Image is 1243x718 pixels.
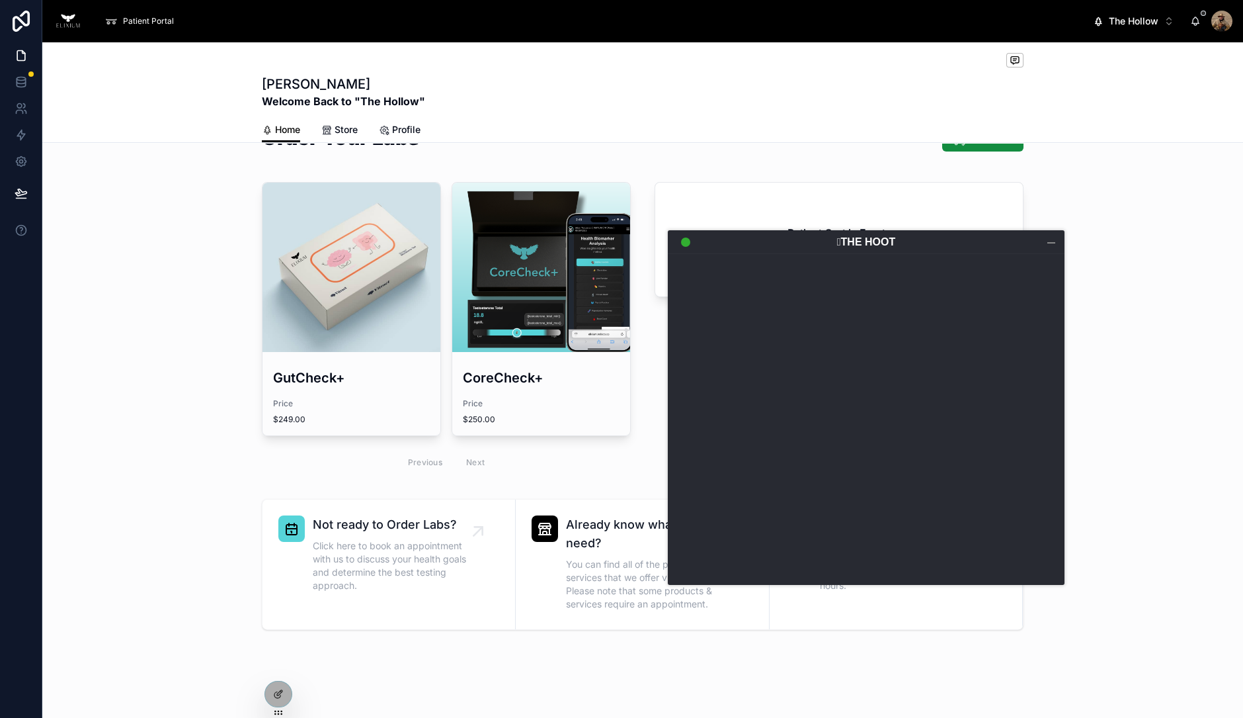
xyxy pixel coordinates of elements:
span: $250.00 [463,414,620,425]
a: Not ready to Order Labs?Click here to book an appointment with us to discuss your health goals an... [262,500,516,629]
a: Home [262,118,300,143]
span: Already know what you need? [566,516,731,553]
span: Patient Portal [123,16,174,26]
strong: Welcome Back to "The Hollow" [262,93,425,109]
h1: Order Your Labs [262,128,420,148]
h2: Patient Cart is Empty [787,225,891,241]
a: CoreCheck+Price$250.00 [452,182,631,436]
span: $249.00 [273,414,430,425]
span: You can find all of the products & services that we offer via the Store. Please note that some pr... [566,558,731,611]
div: Copy-of-White-Black-M-Letter-Design-Business-Identity-for-Digital-Design-Company-Logo-(1400-x-140... [452,183,630,352]
a: Store [321,118,358,144]
a: Profile [379,118,421,144]
span: Home [275,123,300,136]
div: Copy-of-White-Black-M-Letter-Design-Business-Identity-for-Digital-Design-Company-Logo-(1400-x-140... [262,183,440,352]
div: scrollable content [94,7,1082,36]
h3: GutCheck+ [273,368,430,388]
span: The Hollow [1109,15,1158,28]
a: Already know what you need?You can find all of the products & services that we offer via the Stor... [516,500,769,629]
a: GutCheck+Price$249.00 [262,182,441,436]
span: Profile [392,123,421,136]
span: Price [463,398,620,409]
span: Click here to book an appointment with us to discuss your health goals and determine the best tes... [313,539,478,592]
a: Patient Portal [100,9,183,33]
h3: CoreCheck+ [463,368,620,388]
span: Not ready to Order Labs? [313,516,478,534]
button: Select Button [1082,9,1185,33]
span: Price [273,398,430,409]
img: App logo [53,11,83,32]
span: Store [335,123,358,136]
h1: [PERSON_NAME] [262,75,425,93]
